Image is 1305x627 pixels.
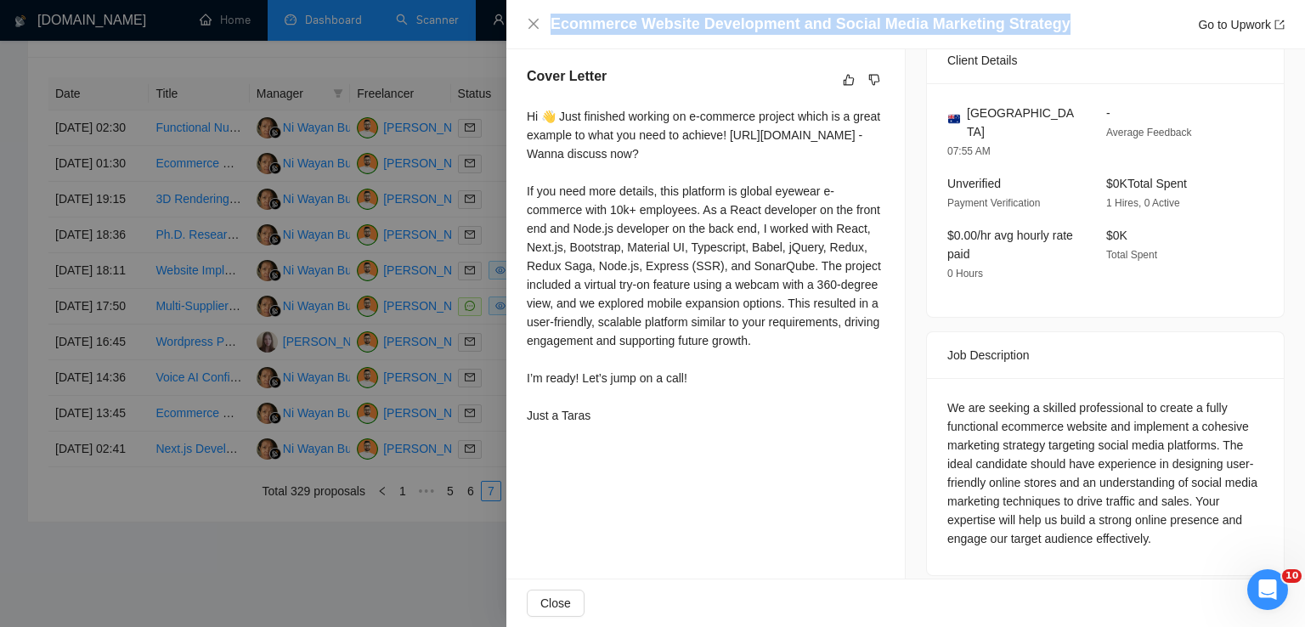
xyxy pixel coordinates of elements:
img: 🇦🇺 [948,113,960,125]
a: Go to Upworkexport [1198,18,1285,31]
div: Client Details [947,37,1263,83]
div: Job Description [947,332,1263,378]
button: Close [527,590,585,617]
span: Average Feedback [1106,127,1192,138]
button: dislike [864,70,884,90]
h4: Ecommerce Website Development and Social Media Marketing Strategy [551,14,1071,35]
span: Payment Verification [947,197,1040,209]
span: - [1106,106,1110,120]
span: 07:55 AM [947,145,991,157]
span: 0 Hours [947,268,983,280]
span: close [527,17,540,31]
span: Unverified [947,177,1001,190]
span: [GEOGRAPHIC_DATA] [967,104,1079,141]
button: Close [527,17,540,31]
span: $0K [1106,229,1127,242]
button: like [839,70,859,90]
span: 10 [1282,569,1302,583]
span: $0K Total Spent [1106,177,1187,190]
span: Total Spent [1106,249,1157,261]
div: Hi 👋 Just finished working on e-commerce project which is a great example to what you need to ach... [527,107,884,425]
span: dislike [868,73,880,87]
span: export [1274,20,1285,30]
h5: Cover Letter [527,66,607,87]
span: Close [540,594,571,613]
span: like [843,73,855,87]
iframe: Intercom live chat [1247,569,1288,610]
div: We are seeking a skilled professional to create a fully functional ecommerce website and implemen... [947,398,1263,548]
span: $0.00/hr avg hourly rate paid [947,229,1073,261]
span: 1 Hires, 0 Active [1106,197,1180,209]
